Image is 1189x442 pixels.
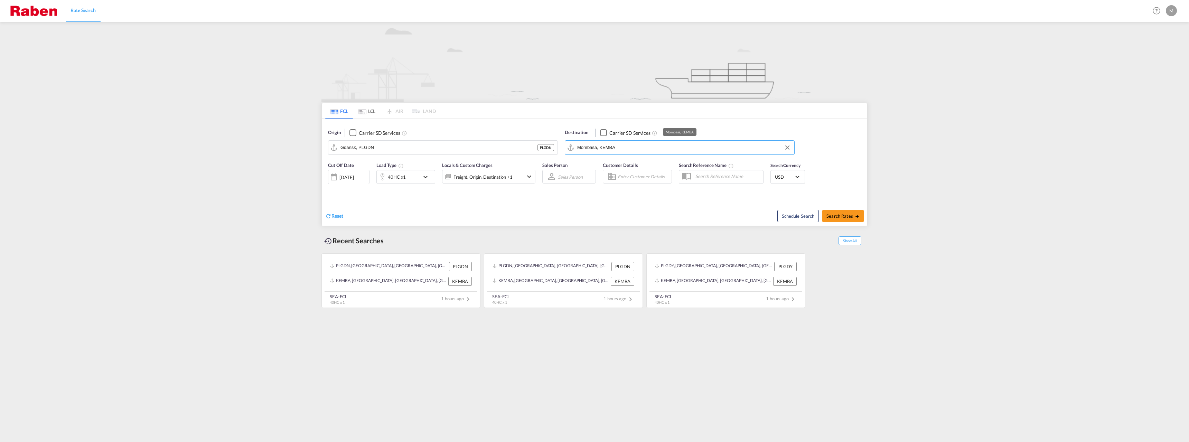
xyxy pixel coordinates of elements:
div: PLGDN [537,144,554,151]
span: Cut Off Date [328,162,354,168]
div: KEMBA, Mombasa, Kenya, Eastern Africa, Africa [655,277,771,286]
div: PLGDN, Gdansk, Poland, Eastern Europe , Europe [493,262,610,271]
div: Origin Checkbox No InkUnchecked: Search for CY (Container Yard) services for all selected carrier... [322,119,867,226]
div: Help [1151,5,1166,17]
recent-search-card: PLGDN, [GEOGRAPHIC_DATA], [GEOGRAPHIC_DATA], [GEOGRAPHIC_DATA] , [GEOGRAPHIC_DATA] PLGDNKEMBA, [G... [321,253,480,308]
md-icon: Unchecked: Search for CY (Container Yard) services for all selected carriers.Checked : Search for... [402,130,407,136]
div: Freight Origin Destination Factory Stuffing [453,172,513,182]
div: M [1166,5,1177,16]
recent-search-card: PLGDY, [GEOGRAPHIC_DATA], [GEOGRAPHIC_DATA], [GEOGRAPHIC_DATA] , [GEOGRAPHIC_DATA] PLGDYKEMBA, [G... [646,253,805,308]
span: Show All [839,236,861,245]
div: Carrier SD Services [359,130,400,137]
md-icon: Unchecked: Search for CY (Container Yard) services for all selected carriers.Checked : Search for... [652,130,657,136]
div: Recent Searches [321,233,386,248]
span: Search Currency [770,163,801,168]
md-icon: icon-backup-restore [324,237,333,245]
md-icon: icon-chevron-down [525,172,533,181]
span: 40HC x 1 [330,300,345,304]
md-icon: icon-arrow-right [855,214,860,219]
div: [DATE] [328,170,369,184]
md-pagination-wrapper: Use the left and right arrow keys to navigate between tabs [325,103,436,119]
input: Search Reference Name [692,171,763,181]
div: PLGDY, Gdynia, Poland, Eastern Europe , Europe [655,262,773,271]
span: Sales Person [542,162,568,168]
span: Rate Search [71,7,96,13]
span: USD [775,174,794,180]
md-select: Sales Person [557,172,583,182]
div: PLGDN, Gdansk, Poland, Eastern Europe , Europe [330,262,447,271]
span: 1 hours ago [441,296,472,301]
button: Note: By default Schedule search will only considerorigin ports, destination ports and cut off da... [777,210,819,222]
div: KEMBA [611,277,634,286]
span: Search Rates [826,213,860,219]
div: KEMBA [448,277,472,286]
md-icon: icon-chevron-right [464,295,472,303]
md-input-container: Mombasa, KEMBA [565,141,794,154]
md-icon: icon-chevron-right [626,295,635,303]
span: Reset [331,213,343,219]
span: Locals & Custom Charges [442,162,493,168]
div: KEMBA, Mombasa, Kenya, Eastern Africa, Africa [330,277,447,286]
span: 1 hours ago [603,296,635,301]
md-icon: icon-chevron-right [789,295,797,303]
div: icon-refreshReset [325,213,343,220]
input: Enter Customer Details [618,171,670,182]
div: 40HC x1icon-chevron-down [376,170,435,184]
div: PLGDN [611,262,634,271]
md-input-container: Gdansk, PLGDN [328,141,558,154]
input: Search by Port [577,142,791,153]
recent-search-card: PLGDN, [GEOGRAPHIC_DATA], [GEOGRAPHIC_DATA], [GEOGRAPHIC_DATA] , [GEOGRAPHIC_DATA] PLGDNKEMBA, [G... [484,253,643,308]
md-icon: icon-chevron-down [421,173,433,181]
div: PLGDY [774,262,797,271]
div: KEMBA [773,277,797,286]
span: Origin [328,129,340,136]
md-icon: Your search will be saved by the below given name [728,163,734,169]
md-datepicker: Select [328,184,333,193]
button: Clear Input [782,142,793,153]
img: new-FCL.png [321,22,868,102]
div: SEA-FCL [655,293,672,300]
div: [DATE] [339,174,354,180]
md-icon: icon-refresh [325,213,331,219]
span: Load Type [376,162,404,168]
md-checkbox: Checkbox No Ink [600,129,650,137]
div: SEA-FCL [330,293,347,300]
span: 40HC x 1 [655,300,670,304]
div: Mombasa, KEMBA [666,128,694,136]
img: 56a1822070ee11ef8af4bf29ef0a0da2.png [10,3,57,19]
md-select: Select Currency: $ USDUnited States Dollar [774,172,801,182]
div: Freight Origin Destination Factory Stuffingicon-chevron-down [442,170,535,184]
input: Search by Port [340,142,537,153]
md-tab-item: FCL [325,103,353,119]
button: Search Ratesicon-arrow-right [822,210,864,222]
div: PLGDN [449,262,472,271]
div: 40HC x1 [388,172,406,182]
span: Customer Details [603,162,638,168]
md-icon: Select multiple loads to view rates [398,163,404,169]
md-checkbox: Checkbox No Ink [349,129,400,137]
span: 1 hours ago [766,296,797,301]
div: KEMBA, Mombasa, Kenya, Eastern Africa, Africa [493,277,609,286]
md-tab-item: LCL [353,103,381,119]
span: Help [1151,5,1162,17]
span: 40HC x 1 [492,300,507,304]
span: Search Reference Name [679,162,734,168]
div: SEA-FCL [492,293,510,300]
span: Destination [565,129,588,136]
div: Carrier SD Services [609,130,650,137]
